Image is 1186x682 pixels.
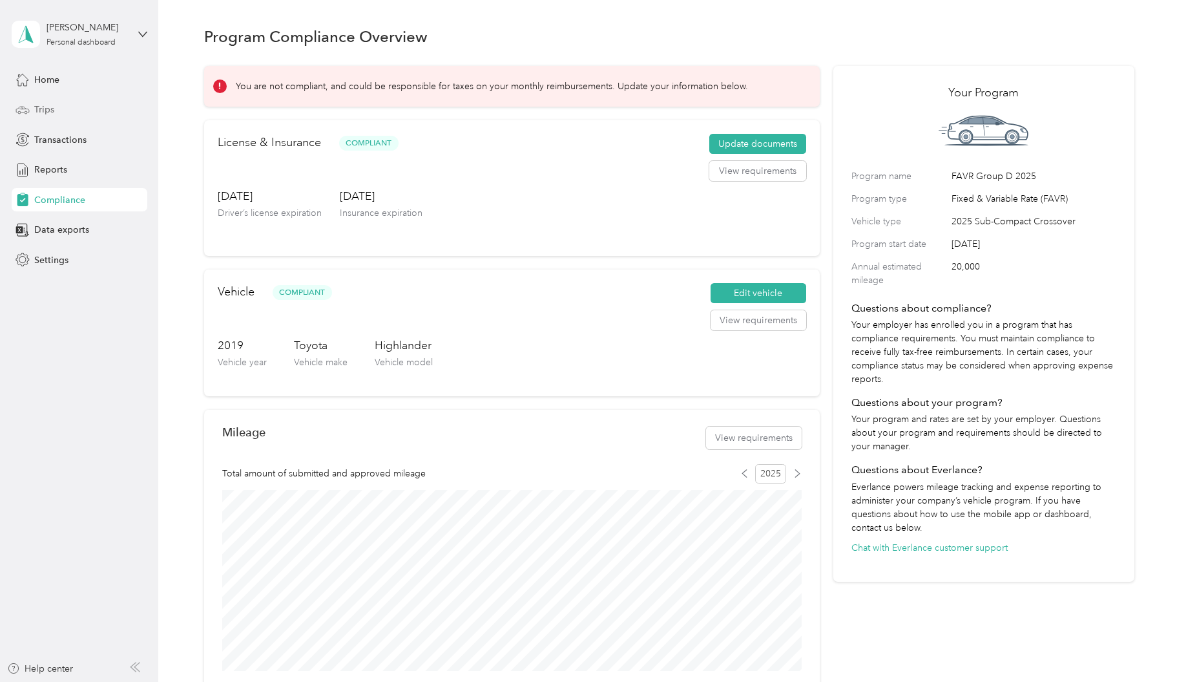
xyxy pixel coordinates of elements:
[851,192,947,206] label: Program type
[34,163,67,176] span: Reports
[851,215,947,228] label: Vehicle type
[851,318,1116,386] p: Your employer has enrolled you in a program that has compliance requirements. You must maintain c...
[34,133,87,147] span: Transactions
[218,188,322,204] h3: [DATE]
[706,427,802,449] button: View requirements
[222,425,265,439] h2: Mileage
[34,253,68,267] span: Settings
[851,541,1008,555] button: Chat with Everlance customer support
[711,283,806,304] button: Edit vehicle
[218,206,322,220] p: Driver’s license expiration
[34,103,54,116] span: Trips
[47,21,127,34] div: [PERSON_NAME]
[952,169,1116,183] span: FAVR Group D 2025
[218,337,267,354] h3: 2019
[755,464,786,484] span: 2025
[711,310,806,331] button: View requirements
[218,283,255,301] h2: Vehicle
[952,260,1116,287] span: 20,000
[340,188,422,204] h3: [DATE]
[851,462,1116,478] h4: Questions about Everlance?
[952,192,1116,206] span: Fixed & Variable Rate (FAVR)
[222,467,426,480] span: Total amount of submitted and approved mileage
[375,356,433,369] p: Vehicle model
[851,395,1116,410] h4: Questions about your program?
[34,73,59,87] span: Home
[1114,610,1186,682] iframe: Everlance-gr Chat Button Frame
[204,30,428,43] h1: Program Compliance Overview
[218,356,267,369] p: Vehicle year
[294,356,348,369] p: Vehicle make
[273,285,332,300] span: Compliant
[34,223,89,237] span: Data exports
[851,301,1116,316] h4: Questions about compliance?
[709,134,806,155] button: Update documents
[34,193,85,207] span: Compliance
[375,337,433,354] h3: Highlander
[236,80,748,93] p: You are not compliant, and could be responsible for taxes on your monthly reimbursements. Update ...
[952,215,1116,228] span: 2025 Sub-Compact Crossover
[7,662,73,676] button: Help center
[218,134,321,151] h2: License & Insurance
[47,39,116,47] div: Personal dashboard
[851,480,1116,535] p: Everlance powers mileage tracking and expense reporting to administer your company’s vehicle prog...
[851,84,1116,101] h2: Your Program
[851,260,947,287] label: Annual estimated mileage
[851,169,947,183] label: Program name
[851,237,947,251] label: Program start date
[340,206,422,220] p: Insurance expiration
[294,337,348,354] h3: Toyota
[709,161,806,182] button: View requirements
[851,412,1116,453] p: Your program and rates are set by your employer. Questions about your program and requirements sh...
[952,237,1116,251] span: [DATE]
[339,136,399,151] span: Compliant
